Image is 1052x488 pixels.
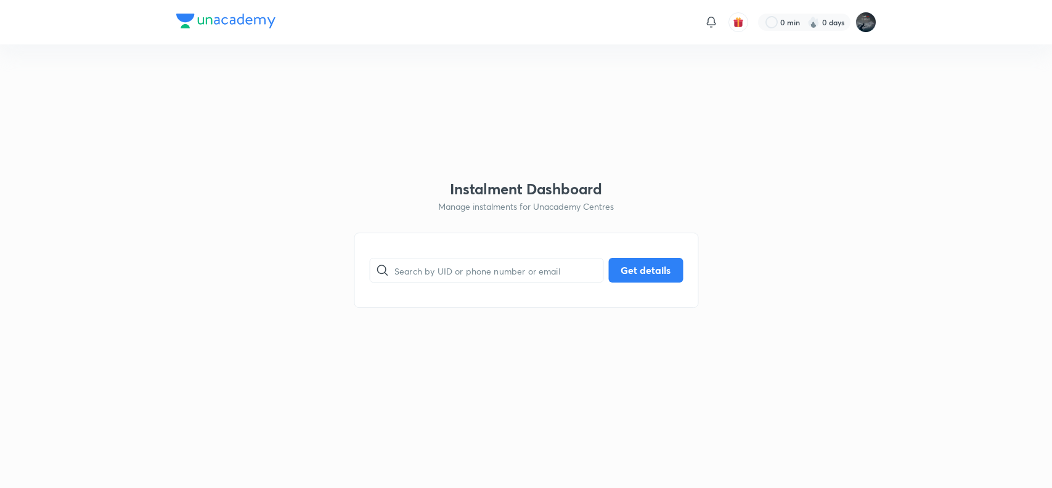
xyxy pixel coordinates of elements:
[728,12,748,32] button: avatar
[733,17,744,28] img: avatar
[176,14,275,31] a: Company Logo
[176,14,275,28] img: Company Logo
[450,180,602,198] h3: Instalment Dashboard
[608,258,683,283] button: Get details
[855,12,876,33] img: Subrahmanyam Mopidevi
[807,16,820,28] img: streak
[438,200,614,213] p: Manage instalments for Unacademy Centres
[394,255,603,286] input: Search by UID or phone number or email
